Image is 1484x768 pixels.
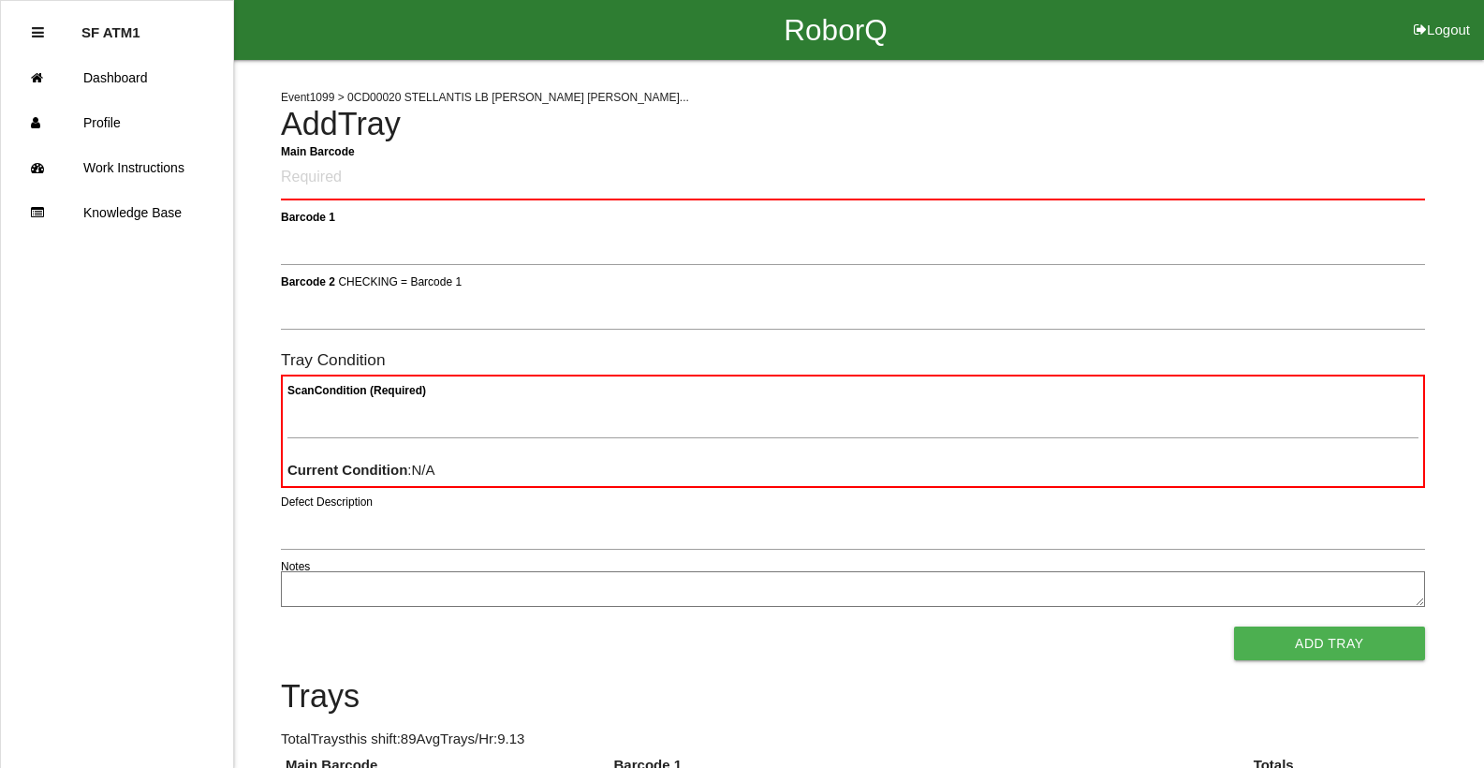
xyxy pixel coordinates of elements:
h4: Add Tray [281,107,1425,142]
b: Barcode 2 [281,274,335,288]
a: Work Instructions [1,145,233,190]
a: Dashboard [1,55,233,100]
h6: Tray Condition [281,351,1425,369]
label: Defect Description [281,494,373,510]
a: Knowledge Base [1,190,233,235]
span: Event 1099 > 0CD00020 STELLANTIS LB [PERSON_NAME] [PERSON_NAME]... [281,91,689,104]
span: CHECKING = Barcode 1 [338,274,462,288]
div: Close [32,10,44,55]
p: SF ATM1 [81,10,140,40]
label: Notes [281,558,310,575]
b: Current Condition [287,462,407,478]
b: Scan Condition (Required) [287,384,426,397]
input: Required [281,156,1425,200]
a: Profile [1,100,233,145]
h4: Trays [281,679,1425,715]
b: Barcode 1 [281,210,335,223]
button: Add Tray [1234,627,1425,660]
span: : N/A [287,462,435,478]
p: Total Trays this shift: 89 Avg Trays /Hr: 9.13 [281,729,1425,750]
b: Main Barcode [281,144,355,157]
